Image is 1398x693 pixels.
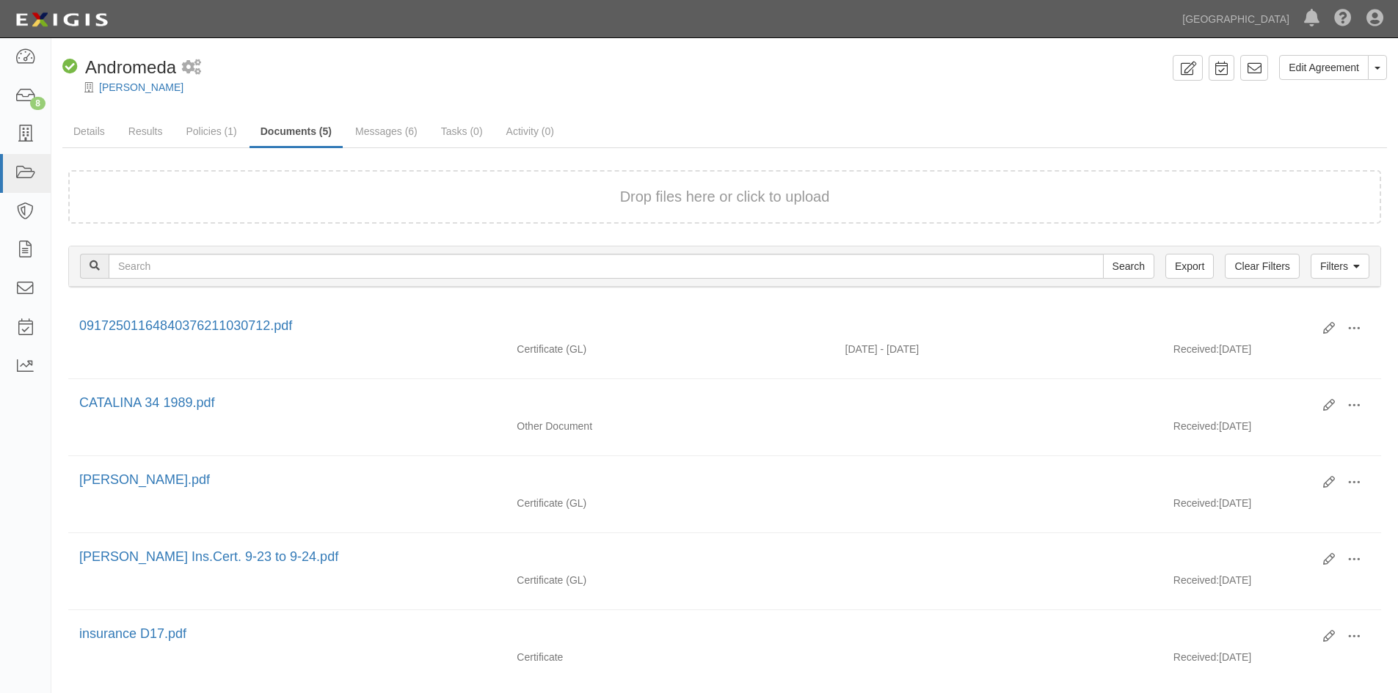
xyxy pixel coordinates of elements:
[1173,342,1219,356] p: Received:
[1165,254,1214,279] a: Export
[1162,573,1381,595] div: [DATE]
[1173,650,1219,664] p: Received:
[99,81,183,93] a: [PERSON_NAME]
[834,496,1162,496] div: Effective - Expiration
[250,117,343,148] a: Documents (5)
[506,573,834,587] div: General Liability
[182,60,201,76] i: 1 scheduled workflow
[1311,254,1369,279] a: Filters
[79,549,338,564] a: [PERSON_NAME] Ins.Cert. 9-23 to 9-24.pdf
[62,117,116,146] a: Details
[506,650,834,664] div: Certificate
[834,650,1162,650] div: Effective - Expiration
[344,117,429,146] a: Messages (6)
[430,117,494,146] a: Tasks (0)
[30,97,45,110] div: 8
[117,117,174,146] a: Results
[1103,254,1154,279] input: Search
[79,317,1312,336] div: 09172501164840376211030712.pdf
[79,625,1312,644] div: insurance D17.pdf
[495,117,565,146] a: Activity (0)
[62,55,176,80] div: Andromeda
[506,342,834,356] div: General Liability
[1279,55,1369,80] a: Edit Agreement
[1162,342,1381,364] div: [DATE]
[834,342,1162,356] div: Effective 09/16/2025 - Expiration 09/16/2026
[506,419,834,433] div: Other Document
[79,548,1312,567] div: Enright-Reyes Ins.Cert. 9-23 to 9-24.pdf
[1225,254,1299,279] a: Clear Filters
[79,318,292,333] a: 09172501164840376211030712.pdf
[175,117,247,146] a: Policies (1)
[109,254,1104,279] input: Search
[1162,496,1381,518] div: [DATE]
[1173,419,1219,433] p: Received:
[85,57,176,77] span: Andromeda
[62,59,78,75] i: Compliant
[1162,650,1381,672] div: [DATE]
[79,395,214,410] a: CATALINA 34 1989.pdf
[1173,496,1219,510] p: Received:
[1162,419,1381,441] div: [DATE]
[1173,573,1219,587] p: Received:
[79,472,210,487] a: [PERSON_NAME].pdf
[834,419,1162,419] div: Effective - Expiration
[1175,4,1297,34] a: [GEOGRAPHIC_DATA]
[506,496,834,510] div: General Liability
[1334,10,1352,28] i: Help Center - Complianz
[834,573,1162,573] div: Effective - Expiration
[79,471,1312,490] div: William.pdf
[79,626,186,641] a: insurance D17.pdf
[620,186,830,208] button: Drop files here or click to upload
[11,7,112,33] img: logo-5460c22ac91f19d4615b14bd174203de0afe785f0fc80cf4dbbc73dc1793850b.png
[79,394,1312,413] div: CATALINA 34 1989.pdf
